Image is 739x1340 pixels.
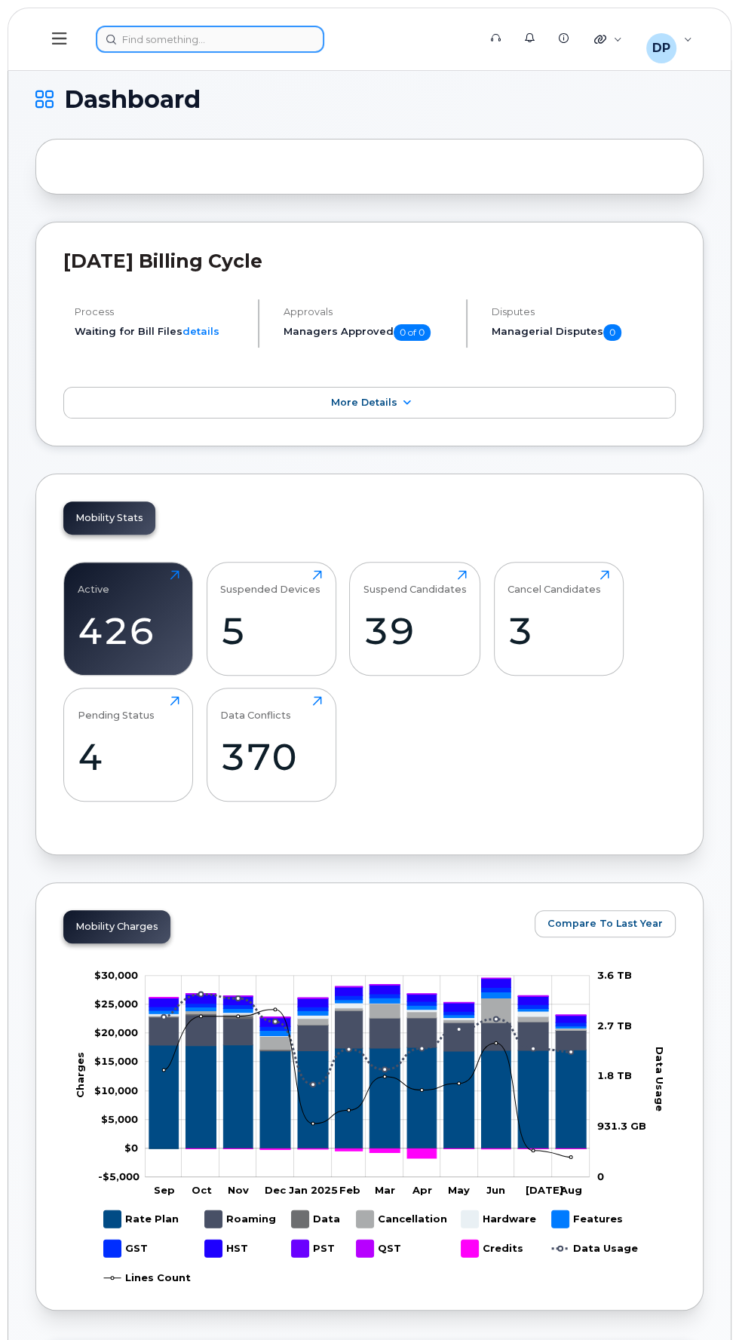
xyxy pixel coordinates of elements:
g: Data [291,1204,341,1234]
tspan: 0 [597,1170,604,1182]
g: Legend [103,1204,637,1292]
span: More Details [331,397,397,408]
li: Waiting for Bill Files [75,324,245,339]
div: Suspended Devices [220,570,320,595]
tspan: Nov [228,1183,249,1195]
div: Suspend Candidates [363,570,467,595]
h5: Managerial Disputes [492,324,676,341]
a: Active426 [78,570,179,667]
tspan: Jan 2025 [288,1183,337,1195]
div: Active [78,570,109,595]
div: Cancel Candidates [507,570,601,595]
a: Cancel Candidates3 [507,570,609,667]
a: Suspend Candidates39 [363,570,467,667]
tspan: $20,000 [94,1026,138,1038]
tspan: May [448,1183,470,1195]
tspan: 1.8 TB [597,1069,632,1081]
tspan: $5,000 [101,1112,138,1124]
tspan: $0 [124,1141,138,1153]
tspan: $15,000 [94,1055,138,1067]
div: 5 [220,609,322,653]
div: 3 [507,609,609,653]
g: Features [149,992,585,1035]
tspan: Charges [73,1052,85,1098]
h4: Disputes [492,306,676,317]
button: Compare To Last Year [535,910,676,937]
g: Data Usage [551,1234,637,1263]
div: Pending Status [78,696,155,721]
h2: [DATE] Billing Cycle [63,250,676,272]
span: Compare To Last Year [547,916,663,931]
tspan: -$5,000 [98,1170,140,1182]
tspan: Oct [191,1183,211,1195]
g: QST [356,1234,402,1263]
tspan: Jun [486,1183,504,1195]
a: details [182,325,219,337]
tspan: $10,000 [94,1084,138,1096]
g: Roaming [204,1204,276,1234]
h4: Approvals [284,306,454,317]
g: $0 [98,1170,140,1182]
g: Rate Plan [149,1044,585,1148]
g: $0 [94,1084,138,1096]
g: Cancellation [356,1204,446,1234]
g: $0 [94,1026,138,1038]
g: Roaming [149,1010,585,1051]
tspan: $25,000 [94,997,138,1009]
g: $0 [101,1112,138,1124]
g: Features [551,1204,622,1234]
a: Suspended Devices5 [220,570,322,667]
g: HST [204,1234,250,1263]
tspan: Feb [339,1183,360,1195]
div: Data Conflicts [220,696,291,721]
tspan: $30,000 [94,968,138,980]
a: Pending Status4 [78,696,179,793]
span: 0 [603,324,621,341]
div: 4 [78,734,179,779]
h4: Process [75,306,245,317]
g: Lines Count [103,1263,190,1292]
tspan: Aug [559,1183,581,1195]
g: Rate Plan [103,1204,178,1234]
tspan: 931.3 GB [597,1120,646,1132]
tspan: Mar [374,1183,394,1195]
g: HST [149,978,585,1026]
g: $0 [94,968,138,980]
div: 39 [363,609,467,653]
g: Hardware [461,1204,536,1234]
h5: Managers Approved [284,324,454,341]
div: 370 [220,734,322,779]
g: $0 [94,997,138,1009]
tspan: Sep [154,1183,175,1195]
g: GST [149,987,585,1030]
tspan: 3.6 TB [597,968,632,980]
g: Credits [461,1234,523,1263]
tspan: Apr [411,1183,431,1195]
tspan: Dec [265,1183,287,1195]
span: Dashboard [64,88,201,111]
a: Data Conflicts370 [220,696,322,793]
tspan: Data Usage [654,1047,666,1112]
span: 0 of 0 [394,324,431,341]
div: 426 [78,609,179,653]
g: GST [103,1234,149,1263]
g: QST [149,977,585,1017]
g: $0 [94,1055,138,1067]
g: PST [291,1234,336,1263]
tspan: 2.7 TB [597,1019,632,1031]
tspan: [DATE] [525,1183,563,1195]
